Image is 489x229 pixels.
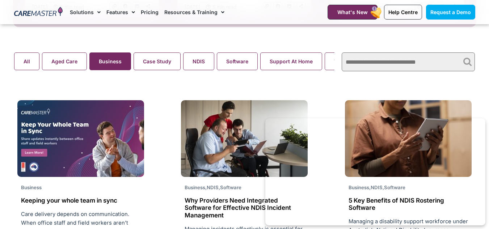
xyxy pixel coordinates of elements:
button: Aged Care [42,52,87,70]
h2: Keeping your whole team in sync [21,197,140,204]
span: What's New [337,9,368,15]
a: Request a Demo [426,5,475,20]
span: Request a Demo [430,9,471,15]
img: CM Generic Facebook Post-6 [17,100,144,177]
iframe: Popup CTA [265,118,485,225]
span: Help Centre [388,9,418,15]
h2: Why Providers Need Integrated Software for Effective NDIS Incident Management [185,197,304,219]
span: NDIS [207,185,219,190]
img: CareMaster Logo [14,7,63,18]
button: Business [89,52,131,70]
a: What's New [328,5,378,20]
button: Support At Home [260,52,322,70]
span: Business [21,185,42,190]
button: NDIS [183,52,214,70]
button: Webinar [325,52,364,70]
img: man-wheelchair-working-front-view [181,100,308,177]
img: set-designer-work-indoors [345,100,472,177]
button: Case Study [134,52,181,70]
span: Business [185,185,205,190]
button: Software [217,52,258,70]
a: Help Centre [384,5,422,20]
button: All [14,52,39,70]
span: , , [185,185,241,190]
span: Software [220,185,241,190]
